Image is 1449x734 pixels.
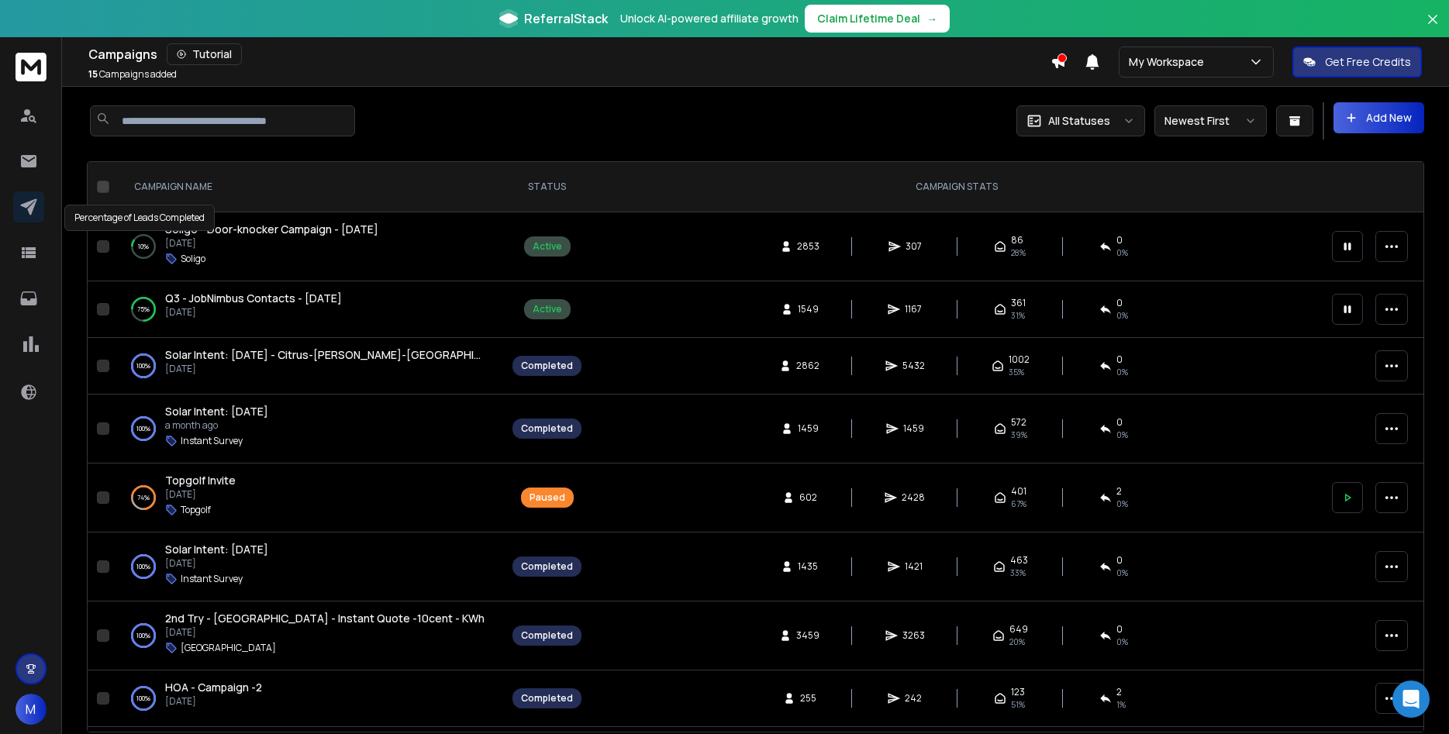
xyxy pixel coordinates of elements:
[798,303,819,315] span: 1549
[116,601,503,670] td: 100%2nd Try - [GEOGRAPHIC_DATA] - Instant Quote -10cent - KWh[DATE][GEOGRAPHIC_DATA]
[181,642,276,654] p: [GEOGRAPHIC_DATA]
[1116,686,1122,698] span: 2
[1009,636,1025,648] span: 20 %
[926,11,937,26] span: →
[165,222,378,236] span: Soligo - Door-knocker Campaign - [DATE]
[165,611,485,625] span: 2nd Try - [GEOGRAPHIC_DATA] - Instant Quote -10cent - KWh
[137,490,150,505] p: 74 %
[165,237,378,250] p: [DATE]
[1011,485,1026,498] span: 401
[1116,353,1123,366] span: 0
[805,5,950,33] button: Claim Lifetime Deal→
[181,573,243,585] p: Instant Survey
[136,628,150,643] p: 100 %
[1048,113,1110,129] p: All Statuses
[136,691,150,706] p: 100 %
[136,421,150,436] p: 100 %
[530,491,565,504] div: Paused
[88,43,1051,65] div: Campaigns
[16,694,47,725] button: M
[1116,498,1128,510] span: 0 %
[165,363,488,375] p: [DATE]
[165,695,262,708] p: [DATE]
[1116,567,1128,579] span: 0 %
[906,240,922,253] span: 307
[1116,416,1123,429] span: 0
[521,692,573,705] div: Completed
[1116,636,1128,648] span: 0 %
[1116,234,1123,246] span: 0
[1011,246,1026,259] span: 28 %
[796,360,819,372] span: 2862
[116,338,503,395] td: 100%Solar Intent: [DATE] - Citrus-[PERSON_NAME]-[GEOGRAPHIC_DATA][DATE]
[181,504,211,516] p: Topgolf
[1010,567,1026,579] span: 33 %
[165,473,236,488] a: Topgolf Invite
[165,419,268,432] p: a month ago
[798,560,818,573] span: 1435
[798,422,819,435] span: 1459
[165,306,342,319] p: [DATE]
[181,435,243,447] p: Instant Survey
[165,404,268,419] a: Solar Intent: [DATE]
[165,557,268,570] p: [DATE]
[1116,554,1123,567] span: 0
[136,559,150,574] p: 100 %
[165,626,485,639] p: [DATE]
[1292,47,1422,78] button: Get Free Credits
[165,347,522,362] span: Solar Intent: [DATE] - Citrus-[PERSON_NAME]-[GEOGRAPHIC_DATA]
[1011,416,1026,429] span: 572
[1011,309,1025,322] span: 31 %
[521,422,573,435] div: Completed
[165,404,268,419] span: Solar Intent: [DATE]
[165,680,262,694] span: HOA - Campaign -2
[521,560,573,573] div: Completed
[905,560,923,573] span: 1421
[503,162,591,212] th: STATUS
[1423,9,1443,47] button: Close banner
[1129,54,1210,70] p: My Workspace
[1116,623,1123,636] span: 0
[1116,309,1128,322] span: 0 %
[1011,234,1023,246] span: 86
[521,629,573,642] div: Completed
[1116,485,1122,498] span: 2
[521,360,573,372] div: Completed
[799,491,817,504] span: 602
[902,360,925,372] span: 5432
[1009,366,1024,378] span: 35 %
[116,463,503,532] td: 74%Topgolf Invite[DATE]Topgolf
[533,303,562,315] div: Active
[1009,353,1030,366] span: 1002
[88,67,98,81] span: 15
[165,291,342,306] a: Q3 - JobNimbus Contacts - [DATE]
[64,205,215,231] div: Percentage of Leads Completed
[1009,623,1028,636] span: 649
[796,629,819,642] span: 3459
[165,488,236,501] p: [DATE]
[165,680,262,695] a: HOA - Campaign -2
[902,491,925,504] span: 2428
[524,9,608,28] span: ReferralStack
[138,239,149,254] p: 10 %
[800,692,816,705] span: 255
[88,68,177,81] p: Campaigns added
[1011,698,1025,711] span: 51 %
[116,532,503,601] td: 100%Solar Intent: [DATE][DATE]Instant Survey
[165,347,488,363] a: Solar Intent: [DATE] - Citrus-[PERSON_NAME]-[GEOGRAPHIC_DATA]
[165,473,236,488] span: Topgolf Invite
[1116,429,1128,441] span: 0 %
[167,43,242,65] button: Tutorial
[902,629,925,642] span: 3263
[1116,366,1128,378] span: 0 %
[1116,698,1126,711] span: 1 %
[1333,102,1424,133] button: Add New
[165,611,485,626] a: 2nd Try - [GEOGRAPHIC_DATA] - Instant Quote -10cent - KWh
[116,395,503,463] td: 100%Solar Intent: [DATE]a month agoInstant Survey
[533,240,562,253] div: Active
[1392,681,1430,718] div: Open Intercom Messenger
[905,692,922,705] span: 242
[116,212,503,281] td: 10%Soligo - Door-knocker Campaign - [DATE][DATE]Soligo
